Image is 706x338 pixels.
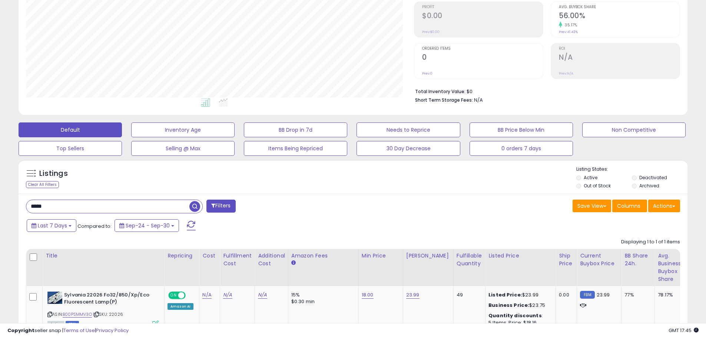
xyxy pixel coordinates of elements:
span: Avg. Buybox Share [559,5,680,9]
a: N/A [202,291,211,299]
small: Prev: N/A [559,71,573,76]
span: OFF [185,292,196,299]
button: Needs to Reprice [357,122,460,137]
span: | SKU: 22026 [93,311,123,317]
button: BB Drop in 7d [244,122,347,137]
div: Amazon Fees [291,252,355,260]
h2: N/A [559,53,680,63]
span: Compared to: [77,223,112,230]
h2: 0 [422,53,543,63]
a: N/A [258,291,267,299]
span: 2025-10-8 17:45 GMT [669,327,699,334]
button: Sep-24 - Sep-30 [115,219,179,232]
div: BB Share 24h. [624,252,652,268]
small: FBM [580,291,594,299]
button: Items Being Repriced [244,141,347,156]
button: Default [19,122,122,137]
div: seller snap | | [7,327,129,334]
a: 18.00 [362,291,374,299]
div: Amazon AI [168,303,193,310]
span: Columns [617,202,640,210]
b: Total Inventory Value: [415,88,465,95]
b: Listed Price: [488,291,522,298]
span: N/A [474,96,483,104]
a: Terms of Use [63,327,95,334]
a: 23.99 [406,291,420,299]
button: Selling @ Max [131,141,235,156]
div: Fulfillment Cost [223,252,252,268]
small: 35.17% [562,22,577,28]
strong: Copyright [7,327,34,334]
small: Prev: 41.43% [559,30,578,34]
div: 0.00 [559,292,571,298]
button: Top Sellers [19,141,122,156]
div: $0.30 min [291,298,353,305]
span: ON [169,292,178,299]
p: Listing States: [576,166,687,173]
label: Deactivated [639,174,667,181]
button: BB Price Below Min [470,122,573,137]
button: Actions [648,200,680,212]
button: Columns [612,200,647,212]
small: Prev: $0.00 [422,30,440,34]
div: Title [46,252,161,260]
label: Out of Stock [584,183,611,189]
button: Inventory Age [131,122,235,137]
div: Clear All Filters [26,181,59,188]
a: Privacy Policy [96,327,129,334]
div: Displaying 1 to 1 of 1 items [621,239,680,246]
label: Active [584,174,597,181]
div: 49 [457,292,480,298]
button: 30 Day Decrease [357,141,460,156]
div: Min Price [362,252,400,260]
span: Profit [422,5,543,9]
small: Amazon Fees. [291,260,296,266]
div: 77% [624,292,649,298]
button: 0 orders 7 days [470,141,573,156]
b: Quantity discounts [488,312,542,319]
span: ROI [559,47,680,51]
button: Non Competitive [582,122,686,137]
span: 23.99 [597,291,610,298]
div: ASIN: [47,292,159,326]
div: 15% [291,292,353,298]
div: $23.99 [488,292,550,298]
div: Repricing [168,252,196,260]
button: Filters [206,200,235,213]
div: Fulfillable Quantity [457,252,482,268]
a: B00PSMMV3O [63,311,92,318]
h5: Listings [39,168,68,179]
div: Ship Price [559,252,574,268]
div: Cost [202,252,217,260]
h2: 56.00% [559,12,680,22]
span: Sep-24 - Sep-30 [126,222,170,229]
b: Short Term Storage Fees: [415,97,473,103]
span: Last 7 Days [38,222,67,229]
b: Business Price: [488,302,529,309]
div: $23.75 [488,302,550,309]
div: Listed Price [488,252,553,260]
div: Current Buybox Price [580,252,618,268]
div: 78.17% [658,292,682,298]
button: Last 7 Days [27,219,76,232]
b: Sylvania 22026 Fo32/850/Xp/Eco Fluorescent Lamp(P) [64,292,154,307]
button: Save View [573,200,611,212]
li: $0 [415,86,674,95]
div: Avg. Business Buybox Share [658,252,685,283]
label: Archived [639,183,659,189]
h2: $0.00 [422,12,543,22]
div: Additional Cost [258,252,285,268]
div: : [488,312,550,319]
a: N/A [223,291,232,299]
div: [PERSON_NAME] [406,252,450,260]
small: Prev: 0 [422,71,432,76]
span: Ordered Items [422,47,543,51]
img: 41v3cjfdOdL._SL40_.jpg [47,292,62,304]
